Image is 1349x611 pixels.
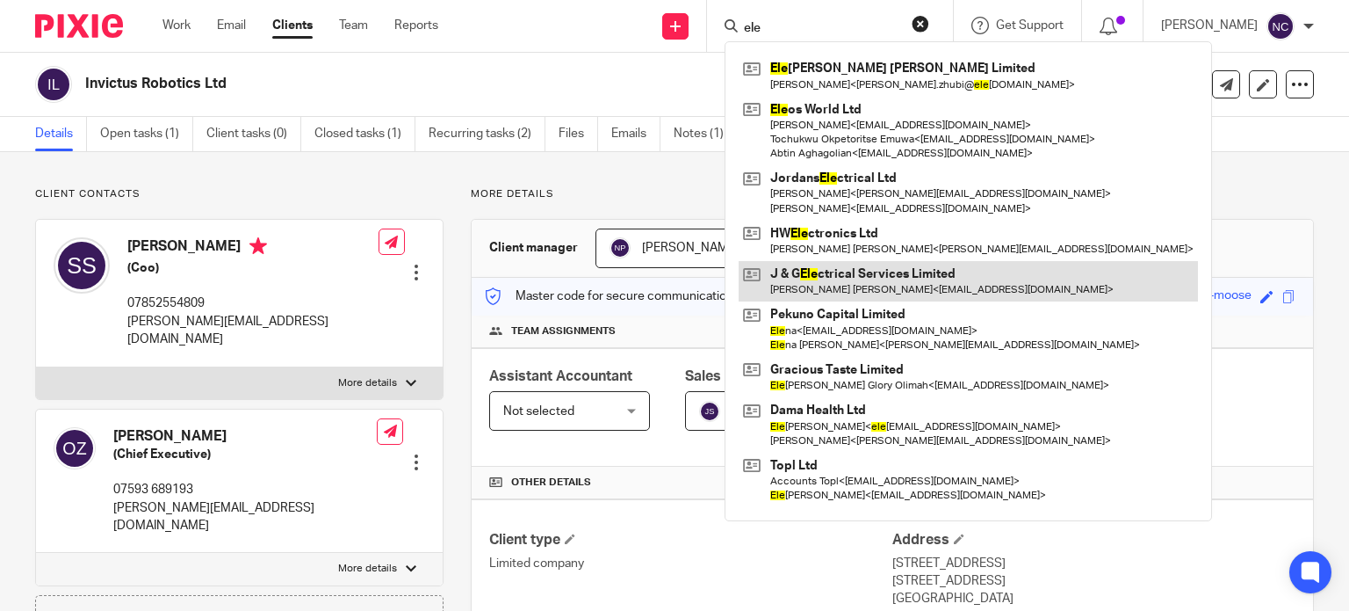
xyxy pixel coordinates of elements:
a: Files [559,117,598,151]
a: Client tasks (0) [206,117,301,151]
a: Emails [611,117,660,151]
input: Search [742,21,900,37]
a: Clients [272,17,313,34]
a: Team [339,17,368,34]
p: 07593 689193 [113,481,377,498]
span: Sales Person [685,369,772,383]
p: [PERSON_NAME][EMAIL_ADDRESS][DOMAIN_NAME] [127,313,379,349]
p: More details [338,562,397,576]
a: Open tasks (1) [100,117,193,151]
a: Work [162,17,191,34]
p: 07852554809 [127,295,379,312]
p: [STREET_ADDRESS] [892,555,1295,572]
p: [STREET_ADDRESS] [892,572,1295,590]
h5: (Coo) [127,259,379,277]
p: [PERSON_NAME][EMAIL_ADDRESS][DOMAIN_NAME] [113,499,377,535]
p: [PERSON_NAME] [1161,17,1258,34]
span: Not selected [503,405,574,418]
img: svg%3E [35,66,72,103]
span: Other details [511,476,591,490]
a: Email [217,17,246,34]
h4: [PERSON_NAME] [113,427,377,446]
i: Primary [249,237,267,255]
a: Recurring tasks (2) [429,117,545,151]
h4: Client type [489,531,892,549]
h3: Client manager [489,239,578,257]
p: Master code for secure communications and files [485,287,788,305]
p: Client contacts [35,187,444,201]
h2: Invictus Robotics Ltd [85,75,877,93]
span: Get Support [996,19,1064,32]
a: Notes (1) [674,117,738,151]
p: More details [338,376,397,390]
h5: (Chief Executive) [113,446,377,463]
img: Pixie [35,14,123,38]
img: svg%3E [54,427,96,469]
a: Details [35,117,87,151]
span: [PERSON_NAME] [642,242,739,254]
a: Reports [394,17,438,34]
img: svg%3E [699,401,720,422]
img: svg%3E [1266,12,1295,40]
span: Assistant Accountant [489,369,632,383]
img: svg%3E [54,237,110,294]
span: Team assignments [511,324,616,338]
p: [GEOGRAPHIC_DATA] [892,590,1295,607]
p: Limited company [489,555,892,572]
button: Clear [912,15,929,33]
h4: Address [892,531,1295,549]
a: Closed tasks (1) [314,117,415,151]
p: More details [471,187,1314,201]
h4: [PERSON_NAME] [127,237,379,259]
img: svg%3E [610,237,631,258]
